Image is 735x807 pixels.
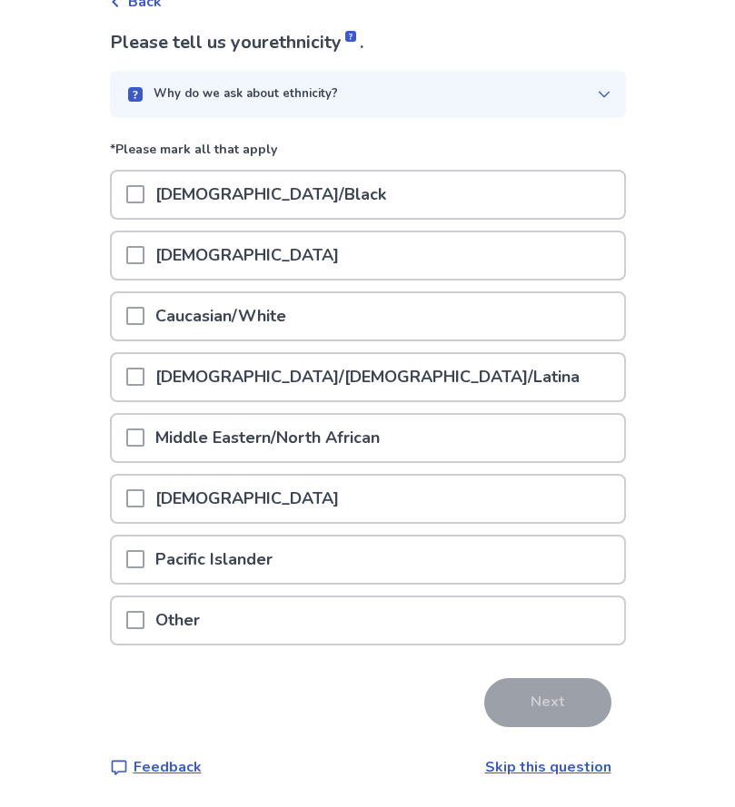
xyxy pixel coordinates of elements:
p: [DEMOGRAPHIC_DATA] [144,476,350,522]
a: Feedback [110,756,202,778]
p: Why do we ask about ethnicity? [154,85,338,103]
span: ethnicity [269,30,360,54]
p: Pacific Islander [144,536,283,583]
p: [DEMOGRAPHIC_DATA]/[DEMOGRAPHIC_DATA]/Latina [144,354,591,400]
p: *Please mark all that apply [110,140,626,170]
a: Skip this question [485,757,611,777]
p: Caucasian/White [144,293,297,340]
p: [DEMOGRAPHIC_DATA] [144,232,350,279]
p: [DEMOGRAPHIC_DATA]/Black [144,172,397,218]
p: Please tell us your . [110,29,626,56]
p: Middle Eastern/North African [144,415,391,461]
p: Other [144,597,211,644]
p: Feedback [134,756,202,778]
button: Next [484,678,611,727]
